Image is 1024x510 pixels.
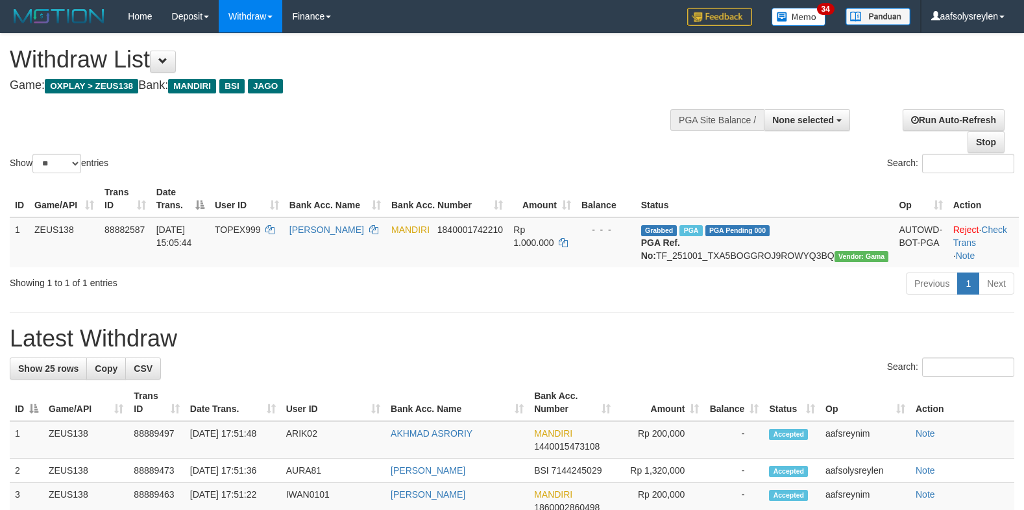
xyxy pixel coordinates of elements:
[616,421,704,459] td: Rp 200,000
[916,465,935,476] a: Note
[846,8,910,25] img: panduan.png
[641,237,680,261] b: PGA Ref. No:
[769,466,808,477] span: Accepted
[916,428,935,439] a: Note
[979,273,1014,295] a: Next
[18,363,79,374] span: Show 25 rows
[10,358,87,380] a: Show 25 rows
[576,180,636,217] th: Balance
[168,79,216,93] span: MANDIRI
[391,428,472,439] a: AKHMAD ASRORIY
[704,459,764,483] td: -
[953,225,979,235] a: Reject
[45,79,138,93] span: OXPLAY > ZEUS138
[10,459,43,483] td: 2
[641,225,677,236] span: Grabbed
[704,384,764,421] th: Balance: activate to sort column ascending
[687,8,752,26] img: Feedback.jpg
[99,180,151,217] th: Trans ID: activate to sort column ascending
[529,384,616,421] th: Bank Acc. Number: activate to sort column ascending
[769,429,808,440] span: Accepted
[185,421,281,459] td: [DATE] 17:51:48
[670,109,764,131] div: PGA Site Balance /
[185,384,281,421] th: Date Trans.: activate to sort column ascending
[887,358,1014,377] label: Search:
[248,79,283,93] span: JAGO
[534,428,572,439] span: MANDIRI
[391,225,430,235] span: MANDIRI
[391,489,465,500] a: [PERSON_NAME]
[903,109,1005,131] a: Run Auto-Refresh
[769,490,808,501] span: Accepted
[29,217,99,267] td: ZEUS138
[534,441,600,452] span: Copy 1440015473108 to clipboard
[704,421,764,459] td: -
[95,363,117,374] span: Copy
[922,154,1014,173] input: Search:
[10,79,670,92] h4: Game: Bank:
[10,180,29,217] th: ID
[10,384,43,421] th: ID: activate to sort column descending
[906,273,958,295] a: Previous
[616,459,704,483] td: Rp 1,320,000
[910,384,1014,421] th: Action
[948,217,1019,267] td: · ·
[437,225,503,235] span: Copy 1840001742210 to clipboard
[10,271,417,289] div: Showing 1 to 1 of 1 entries
[10,326,1014,352] h1: Latest Withdraw
[764,384,820,421] th: Status: activate to sort column ascending
[820,384,910,421] th: Op: activate to sort column ascending
[922,358,1014,377] input: Search:
[887,154,1014,173] label: Search:
[386,180,508,217] th: Bank Acc. Number: activate to sort column ascending
[125,358,161,380] a: CSV
[151,180,210,217] th: Date Trans.: activate to sort column descending
[219,79,245,93] span: BSI
[916,489,935,500] a: Note
[764,109,850,131] button: None selected
[705,225,770,236] span: PGA Pending
[128,421,185,459] td: 88889497
[953,225,1007,248] a: Check Trans
[10,217,29,267] td: 1
[772,8,826,26] img: Button%20Memo.svg
[968,131,1005,153] a: Stop
[948,180,1019,217] th: Action
[128,384,185,421] th: Trans ID: activate to sort column ascending
[86,358,126,380] a: Copy
[820,421,910,459] td: aafsreynim
[552,465,602,476] span: Copy 7144245029 to clipboard
[534,465,549,476] span: BSI
[281,459,385,483] td: AURA81
[817,3,835,15] span: 34
[43,421,128,459] td: ZEUS138
[835,251,889,262] span: Vendor URL: https://trx31.1velocity.biz
[210,180,284,217] th: User ID: activate to sort column ascending
[957,273,979,295] a: 1
[215,225,261,235] span: TOPEX999
[128,459,185,483] td: 88889473
[10,421,43,459] td: 1
[289,225,364,235] a: [PERSON_NAME]
[385,384,529,421] th: Bank Acc. Name: activate to sort column ascending
[284,180,386,217] th: Bank Acc. Name: activate to sort column ascending
[43,384,128,421] th: Game/API: activate to sort column ascending
[894,180,947,217] th: Op: activate to sort column ascending
[185,459,281,483] td: [DATE] 17:51:36
[636,217,894,267] td: TF_251001_TXA5BOGGROJ9ROWYQ3BQ
[956,250,975,261] a: Note
[43,459,128,483] td: ZEUS138
[32,154,81,173] select: Showentries
[10,6,108,26] img: MOTION_logo.png
[10,47,670,73] h1: Withdraw List
[104,225,145,235] span: 88882587
[281,384,385,421] th: User ID: activate to sort column ascending
[581,223,631,236] div: - - -
[281,421,385,459] td: ARIK02
[134,363,152,374] span: CSV
[156,225,192,248] span: [DATE] 15:05:44
[508,180,576,217] th: Amount: activate to sort column ascending
[894,217,947,267] td: AUTOWD-BOT-PGA
[513,225,554,248] span: Rp 1.000.000
[391,465,465,476] a: [PERSON_NAME]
